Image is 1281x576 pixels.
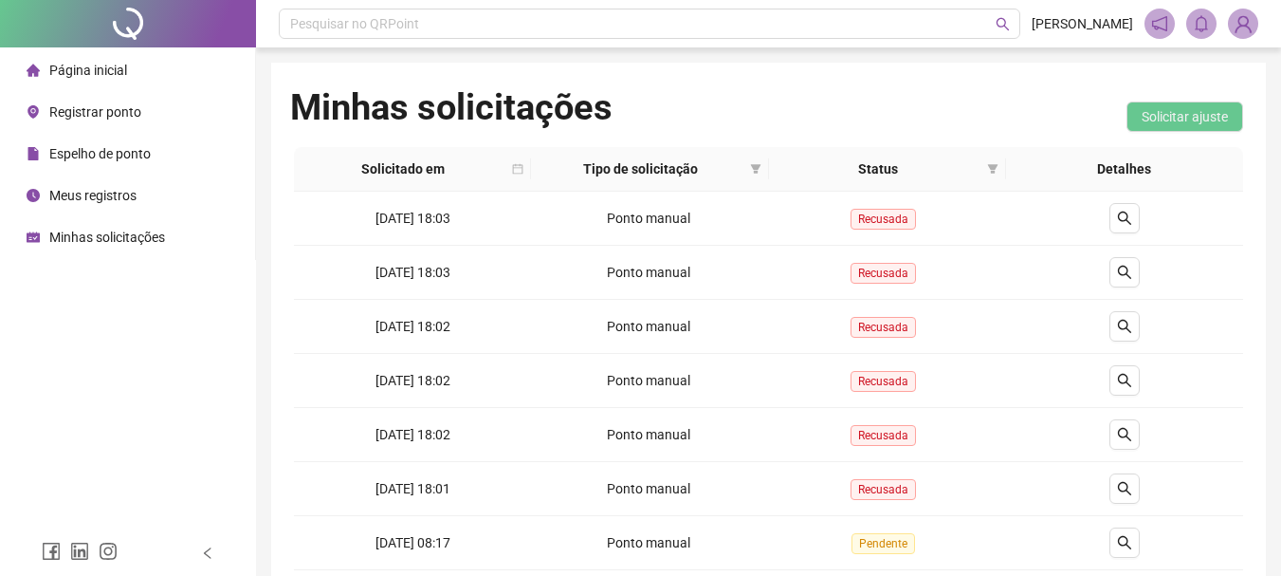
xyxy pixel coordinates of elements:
[1117,265,1132,280] span: search
[49,230,165,245] span: Minhas solicitações
[746,155,765,183] span: filter
[607,265,690,280] span: Ponto manual
[375,427,450,442] span: [DATE] 18:02
[375,535,450,550] span: [DATE] 08:17
[27,64,40,77] span: home
[375,373,450,388] span: [DATE] 18:02
[302,158,504,179] span: Solicitado em
[290,85,613,129] h1: Minhas solicitações
[607,211,690,226] span: Ponto manual
[70,542,89,561] span: linkedin
[996,17,1010,31] span: search
[27,189,40,202] span: clock-circle
[607,319,690,334] span: Ponto manual
[99,542,118,561] span: instagram
[1117,211,1132,226] span: search
[851,371,916,392] span: Recusada
[983,155,1002,183] span: filter
[987,163,998,175] span: filter
[607,373,690,388] span: Ponto manual
[42,542,61,561] span: facebook
[1006,147,1243,192] th: Detalhes
[508,155,527,183] span: calendar
[49,63,127,78] span: Página inicial
[1117,373,1132,388] span: search
[375,319,450,334] span: [DATE] 18:02
[851,425,916,446] span: Recusada
[375,481,450,496] span: [DATE] 18:01
[27,105,40,119] span: environment
[607,481,690,496] span: Ponto manual
[539,158,741,179] span: Tipo de solicitação
[1126,102,1243,132] button: Solicitar ajuste
[851,317,916,338] span: Recusada
[851,479,916,500] span: Recusada
[49,188,137,203] span: Meus registros
[607,427,690,442] span: Ponto manual
[851,263,916,284] span: Recusada
[1117,427,1132,442] span: search
[375,265,450,280] span: [DATE] 18:03
[49,104,141,120] span: Registrar ponto
[607,535,690,550] span: Ponto manual
[1032,13,1133,34] span: [PERSON_NAME]
[1117,535,1132,550] span: search
[27,147,40,160] span: file
[1229,9,1257,38] img: 89835
[1151,15,1168,32] span: notification
[1117,319,1132,334] span: search
[27,231,40,244] span: schedule
[49,146,151,161] span: Espelho de ponto
[1193,15,1210,32] span: bell
[512,163,523,175] span: calendar
[201,547,214,560] span: left
[1117,481,1132,496] span: search
[851,209,916,230] span: Recusada
[777,158,979,179] span: Status
[375,211,450,226] span: [DATE] 18:03
[851,533,915,554] span: Pendente
[1142,106,1228,127] span: Solicitar ajuste
[750,163,761,175] span: filter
